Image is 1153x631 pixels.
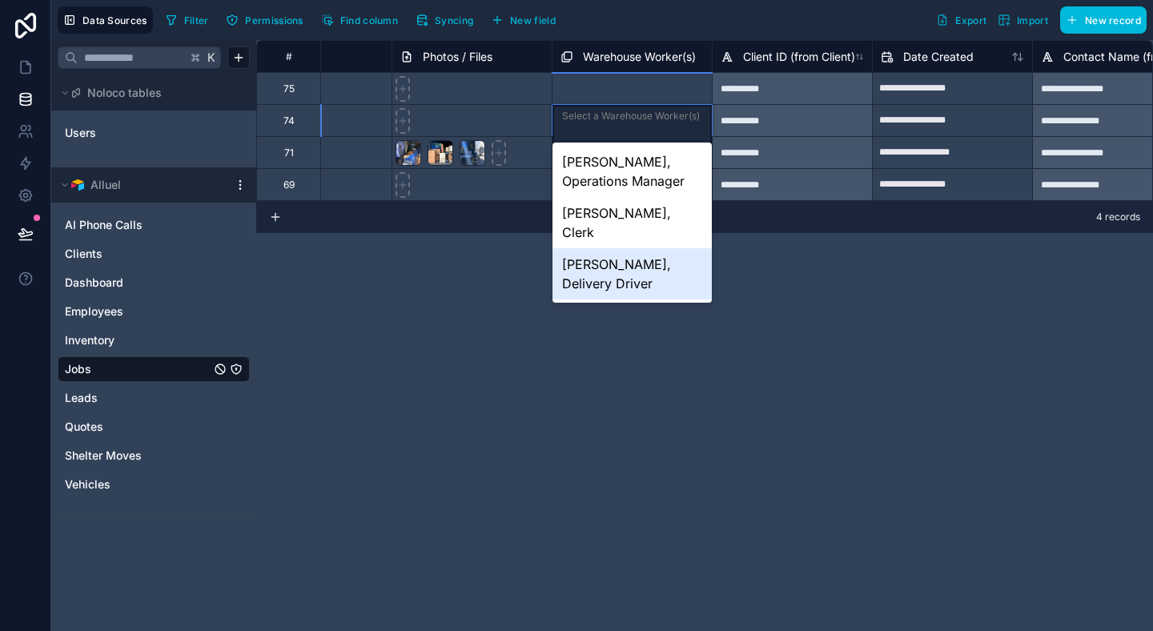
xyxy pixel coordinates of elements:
[65,125,195,141] a: Users
[65,303,123,320] span: Employees
[58,212,250,238] div: AI Phone Calls
[485,8,561,32] button: New field
[1085,14,1141,26] span: New record
[58,174,227,196] button: Airtable LogoAlluel
[220,8,315,32] a: Permissions
[65,361,91,377] span: Jobs
[1017,14,1048,26] span: Import
[410,8,479,32] button: Syncing
[58,414,250,440] div: Quotes
[65,390,211,406] a: Leads
[58,120,250,146] div: Users
[423,49,492,65] span: Photos / Files
[65,419,211,435] a: Quotes
[58,241,250,267] div: Clients
[552,248,712,299] div: [PERSON_NAME], Delivery Driver
[87,85,162,101] span: Noloco tables
[283,82,295,95] div: 75
[184,14,209,26] span: Filter
[65,275,211,291] a: Dashboard
[65,419,103,435] span: Quotes
[90,177,121,193] span: Alluel
[510,14,556,26] span: New field
[58,472,250,497] div: Vehicles
[220,8,308,32] button: Permissions
[58,82,240,104] button: Noloco tables
[410,8,485,32] a: Syncing
[65,332,114,348] span: Inventory
[206,52,217,63] span: K
[1096,211,1140,223] span: 4 records
[245,14,303,26] span: Permissions
[65,390,98,406] span: Leads
[583,49,696,65] span: Warehouse Worker(s)
[65,217,143,233] span: AI Phone Calls
[65,361,211,377] a: Jobs
[65,125,96,141] span: Users
[65,448,211,464] a: Shelter Moves
[562,110,700,123] div: Select a Warehouse Worker(s)
[435,14,473,26] span: Syncing
[65,448,142,464] span: Shelter Moves
[71,179,84,191] img: Airtable Logo
[283,179,295,191] div: 69
[82,14,147,26] span: Data Sources
[1054,6,1147,34] a: New record
[552,197,712,248] div: [PERSON_NAME], Clerk
[65,246,211,262] a: Clients
[992,6,1054,34] button: Import
[743,49,855,65] span: Client ID (from Client)
[58,443,250,468] div: Shelter Moves
[65,303,211,320] a: Employees
[159,8,215,32] button: Filter
[65,476,211,492] a: Vehicles
[315,8,404,32] button: Find column
[58,356,250,382] div: Jobs
[340,14,398,26] span: Find column
[283,115,295,127] div: 74
[269,50,308,62] div: #
[903,49,974,65] span: Date Created
[65,246,102,262] span: Clients
[58,385,250,411] div: Leads
[65,332,211,348] a: Inventory
[1060,6,1147,34] button: New record
[284,147,294,159] div: 71
[955,14,986,26] span: Export
[930,6,992,34] button: Export
[58,328,250,353] div: Inventory
[58,270,250,295] div: Dashboard
[552,146,712,197] div: [PERSON_NAME], Operations Manager
[65,476,110,492] span: Vehicles
[58,299,250,324] div: Employees
[65,217,211,233] a: AI Phone Calls
[65,275,123,291] span: Dashboard
[58,6,153,34] button: Data Sources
